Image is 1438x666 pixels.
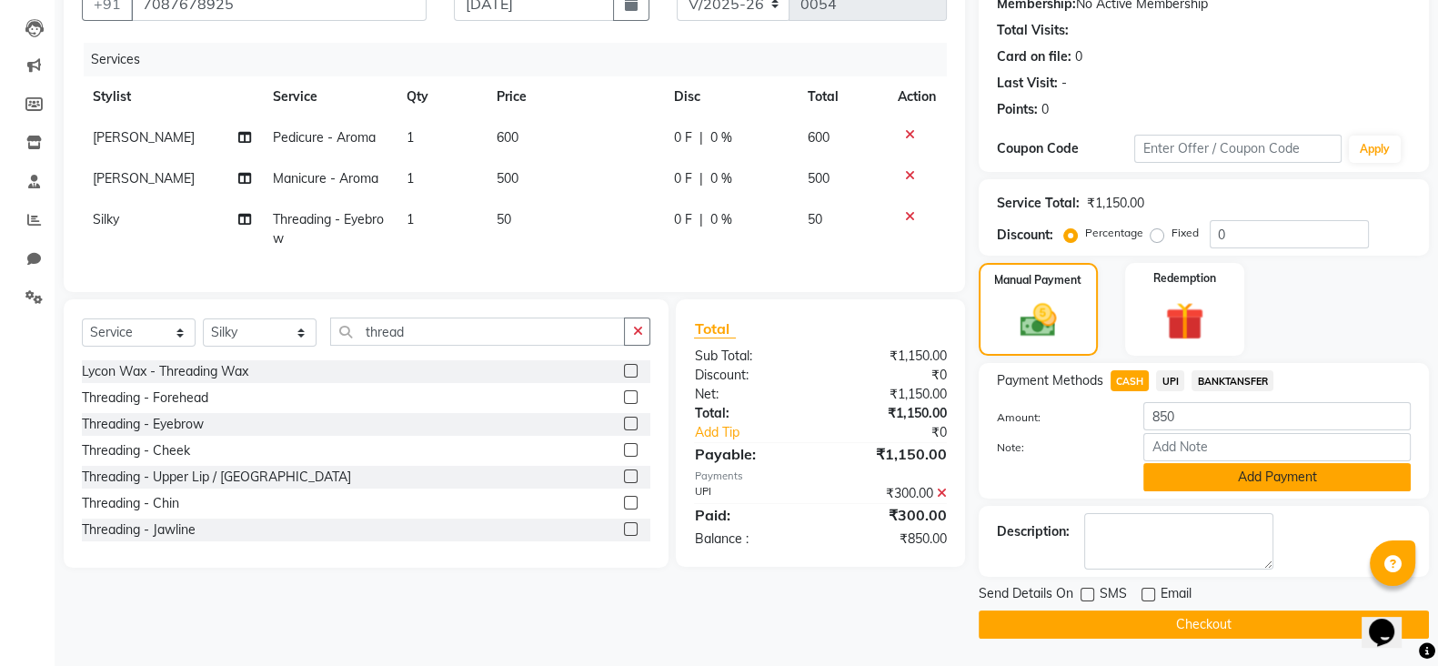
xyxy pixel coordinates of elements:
label: Manual Payment [994,272,1081,288]
div: Coupon Code [997,139,1135,158]
span: 1 [407,129,414,146]
div: Net: [680,385,820,404]
input: Add Note [1143,433,1411,461]
span: CASH [1111,370,1150,391]
span: 1 [407,211,414,227]
span: [PERSON_NAME] [93,170,195,187]
div: Threading - Cheek [82,441,190,460]
div: ₹1,150.00 [820,443,960,465]
div: Payments [694,469,946,484]
div: Threading - Forehead [82,388,208,408]
label: Note: [983,439,1131,456]
div: ₹0 [820,366,960,385]
div: 0 [1075,47,1082,66]
input: Amount [1143,402,1411,430]
span: 0 F [674,210,692,229]
span: Threading - Eyebrow [273,211,384,247]
span: 1 [407,170,414,187]
span: | [699,169,703,188]
span: Pedicure - Aroma [273,129,376,146]
div: Sub Total: [680,347,820,366]
div: ₹1,150.00 [1087,194,1144,213]
div: ₹1,150.00 [820,385,960,404]
div: Paid: [680,504,820,526]
span: Silky [93,211,119,227]
span: Total [694,319,736,338]
div: Total Visits: [997,21,1069,40]
input: Search or Scan [330,318,625,346]
label: Fixed [1172,225,1199,241]
label: Redemption [1153,270,1216,287]
div: Services [84,43,960,76]
div: Service Total: [997,194,1080,213]
span: Payment Methods [997,371,1103,390]
div: ₹1,150.00 [820,347,960,366]
div: Threading - Upper Lip / [GEOGRAPHIC_DATA] [82,468,351,487]
button: Apply [1349,136,1401,163]
div: Discount: [997,226,1053,245]
div: ₹0 [844,423,960,442]
div: ₹300.00 [820,484,960,503]
button: Add Payment [1143,463,1411,491]
div: Points: [997,100,1038,119]
div: Total: [680,404,820,423]
span: Send Details On [979,584,1073,607]
span: | [699,128,703,147]
span: | [699,210,703,229]
div: ₹1,150.00 [820,404,960,423]
th: Disc [663,76,797,117]
th: Action [887,76,947,117]
span: 500 [497,170,518,187]
span: BANKTANSFER [1192,370,1273,391]
div: Threading - Eyebrow [82,415,204,434]
th: Qty [396,76,485,117]
input: Enter Offer / Coupon Code [1134,135,1342,163]
span: Email [1161,584,1192,607]
div: Last Visit: [997,74,1058,93]
th: Price [486,76,663,117]
div: Description: [997,522,1070,541]
div: Discount: [680,366,820,385]
label: Amount: [983,409,1131,426]
th: Service [262,76,396,117]
button: Checkout [979,610,1429,639]
th: Stylist [82,76,262,117]
span: 500 [808,170,830,187]
span: 0 F [674,128,692,147]
div: - [1061,74,1067,93]
span: Manicure - Aroma [273,170,378,187]
span: 0 % [710,128,732,147]
div: Threading - Jawline [82,520,196,540]
div: Balance : [680,530,820,549]
div: UPI [680,484,820,503]
img: _gift.svg [1153,298,1215,345]
div: ₹850.00 [820,530,960,549]
iframe: chat widget [1362,593,1420,648]
span: 50 [497,211,511,227]
a: Add Tip [680,423,843,442]
span: 600 [497,129,518,146]
span: 600 [808,129,830,146]
div: Threading - Chin [82,494,179,513]
span: SMS [1100,584,1127,607]
span: UPI [1156,370,1184,391]
span: 50 [808,211,822,227]
div: Payable: [680,443,820,465]
div: Lycon Wax - Threading Wax [82,362,248,381]
span: 0 F [674,169,692,188]
span: 0 % [710,210,732,229]
div: Card on file: [997,47,1071,66]
span: [PERSON_NAME] [93,129,195,146]
div: 0 [1041,100,1049,119]
div: ₹300.00 [820,504,960,526]
span: 0 % [710,169,732,188]
th: Total [797,76,887,117]
img: _cash.svg [1009,299,1068,341]
label: Percentage [1085,225,1143,241]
